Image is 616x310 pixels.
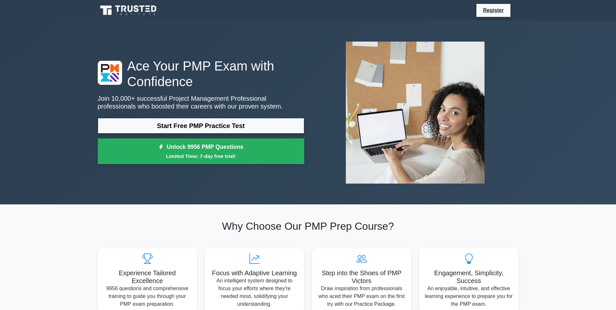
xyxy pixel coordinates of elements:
[317,269,406,285] h5: Step into the Shoes of PMP Victors
[479,6,508,14] a: Register
[98,118,304,134] a: Start Free PMP Practice Test
[424,269,513,285] h5: Engagement, Simplicity, Success
[210,277,299,308] p: An intelligent system designed to focus your efforts where they're needed most, solidifying your ...
[103,285,192,308] p: 9956 questions and comprehensive training to guide you through your PMP exam preparation.
[98,95,304,110] p: Join 10,000+ successful Project Management Professional professionals who boosted their careers w...
[210,269,299,277] h5: Focus with Adaptive Learning
[98,58,304,89] h1: Ace Your PMP Exam with Confidence
[106,152,296,160] small: Limited Time: 7-day free trial!
[317,285,406,308] p: Draw inspiration from professionals who aced their PMP exam on the first try with our Practice Pa...
[98,138,304,164] a: Unlock 9956 PMP QuestionsLimited Time: 7-day free trial!
[98,220,519,232] h2: Why Choose Our PMP Prep Course?
[424,285,513,308] p: An enjoyable, intuitive, and effective learning experience to prepare you for the PMP exam.
[103,269,192,285] h5: Experience Tailored Excellence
